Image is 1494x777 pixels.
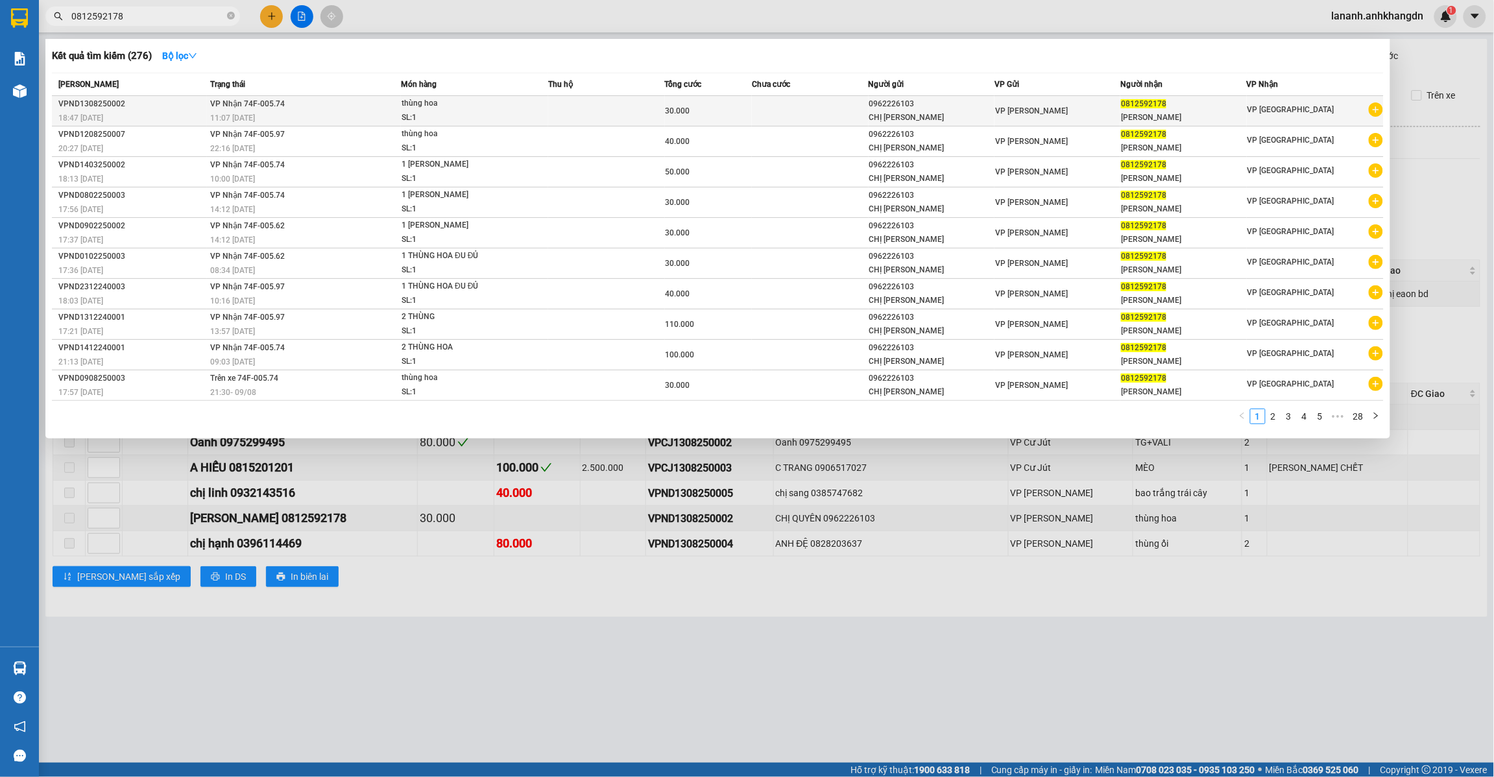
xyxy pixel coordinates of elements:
span: close-circle [227,12,235,19]
span: 21:13 [DATE] [58,357,103,366]
div: [PERSON_NAME] [1121,233,1246,246]
div: VPND0102250003 [58,250,206,263]
span: 100.000 [666,350,695,359]
li: 2 [1266,409,1281,424]
span: plus-circle [1369,316,1383,330]
li: 5 [1312,409,1328,424]
img: warehouse-icon [13,84,27,98]
span: notification [14,721,26,733]
div: thùng hoa [402,97,499,111]
span: 17:57 [DATE] [58,388,103,397]
div: [PERSON_NAME] [1121,294,1246,307]
span: VP Nhận 74F-005.74 [210,191,285,200]
div: [PERSON_NAME] [1121,324,1246,338]
span: 11:07 [DATE] [210,114,255,123]
span: plus-circle [1369,133,1383,147]
div: [PERSON_NAME] [1121,355,1246,368]
span: VP [PERSON_NAME] [995,167,1068,176]
div: 0962226103 [869,250,994,263]
span: 0812592178 [1121,130,1166,139]
button: Bộ lọcdown [152,45,208,66]
span: 22:16 [DATE] [210,144,255,153]
a: 4 [1297,409,1312,424]
span: 0812592178 [1121,313,1166,322]
span: VP [PERSON_NAME] [995,228,1068,237]
div: CHỊ [PERSON_NAME] [869,202,994,216]
div: 0962226103 [869,372,994,385]
button: left [1235,409,1250,424]
span: plus-circle [1369,194,1383,208]
div: 0962226103 [869,341,994,355]
input: Tìm tên, số ĐT hoặc mã đơn [71,9,224,23]
span: 0812592178 [1121,374,1166,383]
div: 0962226103 [869,219,994,233]
div: VPND1312240001 [58,311,206,324]
span: Thu hộ [548,80,573,89]
span: 10:00 [DATE] [210,174,255,184]
div: VPND1412240001 [58,341,206,355]
a: 5 [1313,409,1327,424]
div: [PERSON_NAME] [1121,172,1246,185]
div: 0962226103 [869,311,994,324]
div: VPND0802250003 [58,189,206,202]
span: plus-circle [1369,285,1383,300]
span: VP [GEOGRAPHIC_DATA] [1247,166,1334,175]
div: 0962226103 [869,128,994,141]
h3: Kết quả tìm kiếm ( 276 ) [52,49,152,63]
div: [PERSON_NAME] [1121,111,1246,125]
span: 17:37 [DATE] [58,235,103,245]
span: VP [GEOGRAPHIC_DATA] [1247,257,1334,267]
span: plus-circle [1369,346,1383,361]
div: VPND0902250002 [58,219,206,233]
span: 0812592178 [1121,252,1166,261]
span: VP [PERSON_NAME] [995,106,1068,115]
span: 30.000 [666,198,690,207]
div: 2 THÙNG HOA [402,341,499,355]
div: VPND1208250007 [58,128,206,141]
div: SL: 1 [402,385,499,400]
span: 0812592178 [1121,99,1166,108]
span: 0812592178 [1121,343,1166,352]
span: VP [GEOGRAPHIC_DATA] [1247,136,1334,145]
a: 1 [1251,409,1265,424]
span: Tổng cước [665,80,702,89]
span: left [1238,412,1246,420]
div: VPND1403250002 [58,158,206,172]
li: Next 5 Pages [1328,409,1349,424]
div: CHỊ [PERSON_NAME] [869,233,994,246]
span: right [1372,412,1380,420]
span: VP [GEOGRAPHIC_DATA] [1247,105,1334,114]
span: VP [GEOGRAPHIC_DATA] [1247,197,1334,206]
div: 0962226103 [869,97,994,111]
span: VP [PERSON_NAME] [995,198,1068,207]
div: SL: 1 [402,263,499,278]
div: 0962226103 [869,158,994,172]
div: [PERSON_NAME] [1121,202,1246,216]
span: 17:21 [DATE] [58,327,103,336]
li: 28 [1349,409,1368,424]
span: VP Nhận [1247,80,1279,89]
span: 30.000 [666,381,690,390]
div: VPND0908250003 [58,372,206,385]
span: Trạng thái [210,80,245,89]
span: 17:36 [DATE] [58,266,103,275]
button: right [1368,409,1384,424]
img: solution-icon [13,52,27,66]
div: CHỊ [PERSON_NAME] [869,385,994,399]
span: 08:34 [DATE] [210,266,255,275]
span: VP Nhận 74F-005.97 [210,130,285,139]
span: 14:12 [DATE] [210,205,255,214]
div: CHỊ [PERSON_NAME] [869,355,994,368]
span: VP [GEOGRAPHIC_DATA] [1247,349,1334,358]
a: 3 [1282,409,1296,424]
li: Next Page [1368,409,1384,424]
span: message [14,750,26,762]
span: question-circle [14,691,26,704]
li: 1 [1250,409,1266,424]
div: CHỊ [PERSON_NAME] [869,263,994,277]
div: [PERSON_NAME] [1121,141,1246,155]
span: VP [PERSON_NAME] [995,320,1068,329]
span: plus-circle [1369,163,1383,178]
span: 13:57 [DATE] [210,327,255,336]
